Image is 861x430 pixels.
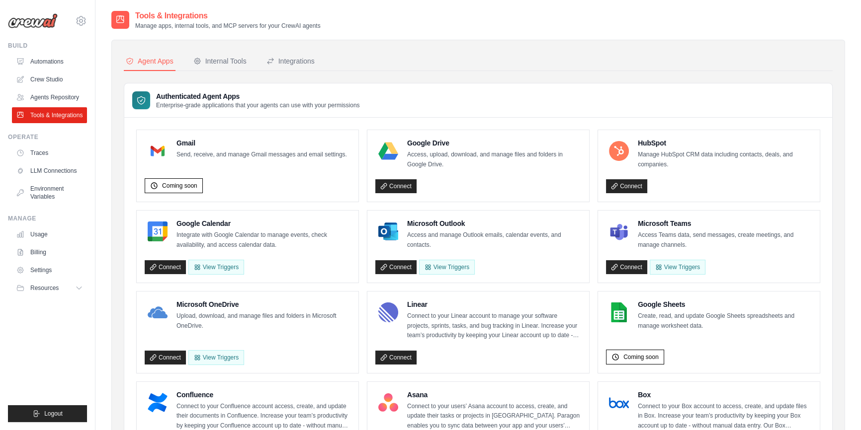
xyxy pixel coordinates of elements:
h4: Box [638,390,812,400]
a: Settings [12,262,87,278]
p: Access and manage Outlook emails, calendar events, and contacts. [407,230,581,250]
img: Microsoft Teams Logo [609,221,629,241]
div: Operate [8,133,87,141]
: View Triggers [419,260,475,275]
p: Create, read, and update Google Sheets spreadsheets and manage worksheet data. [638,311,812,331]
a: Traces [12,145,87,161]
a: Environment Variables [12,181,87,205]
img: Linear Logo [378,302,398,322]
a: Connect [145,351,186,364]
p: Manage HubSpot CRM data including contacts, deals, and companies. [638,150,812,169]
button: Integrations [264,52,317,71]
h4: Google Calendar [176,218,350,228]
p: Upload, download, and manage files and folders in Microsoft OneDrive. [176,311,350,331]
h3: Authenticated Agent Apps [156,91,360,101]
img: Asana Logo [378,393,398,413]
a: Connect [375,260,417,274]
span: Coming soon [623,353,659,361]
button: View Triggers [188,260,244,275]
div: Integrations [266,56,315,66]
img: Logo [8,13,58,28]
span: Coming soon [162,182,197,190]
a: Crew Studio [12,72,87,87]
a: Billing [12,244,87,260]
div: Manage [8,215,87,222]
h2: Tools & Integrations [135,10,321,22]
p: Access, upload, download, and manage files and folders in Google Drive. [407,150,581,169]
a: Usage [12,226,87,242]
img: Google Sheets Logo [609,302,629,322]
img: Microsoft Outlook Logo [378,221,398,241]
a: Agents Repository [12,89,87,105]
img: HubSpot Logo [609,141,629,161]
a: Connect [375,351,417,364]
: View Triggers [188,350,244,365]
img: Google Calendar Logo [148,221,168,241]
h4: Microsoft Outlook [407,218,581,228]
h4: Microsoft Teams [638,218,812,228]
button: Agent Apps [124,52,175,71]
h4: Microsoft OneDrive [176,299,350,309]
a: Connect [606,179,647,193]
h4: Google Sheets [638,299,812,309]
img: Box Logo [609,393,629,413]
p: Manage apps, internal tools, and MCP servers for your CrewAI agents [135,22,321,30]
span: Logout [44,410,63,418]
img: Gmail Logo [148,141,168,161]
button: Resources [12,280,87,296]
button: Internal Tools [191,52,249,71]
h4: Google Drive [407,138,581,148]
a: Connect [145,260,186,274]
: View Triggers [650,260,705,275]
a: Automations [12,54,87,70]
p: Integrate with Google Calendar to manage events, check availability, and access calendar data. [176,230,350,250]
img: Microsoft OneDrive Logo [148,302,168,322]
img: Google Drive Logo [378,141,398,161]
a: Tools & Integrations [12,107,87,123]
a: LLM Connections [12,163,87,179]
p: Connect to your Linear account to manage your software projects, sprints, tasks, and bug tracking... [407,311,581,341]
h4: Asana [407,390,581,400]
img: Confluence Logo [148,393,168,413]
div: Agent Apps [126,56,173,66]
div: Internal Tools [193,56,247,66]
a: Connect [375,179,417,193]
span: Resources [30,284,59,292]
p: Send, receive, and manage Gmail messages and email settings. [176,150,347,160]
h4: HubSpot [638,138,812,148]
p: Access Teams data, send messages, create meetings, and manage channels. [638,230,812,250]
div: Build [8,42,87,50]
a: Connect [606,260,647,274]
h4: Linear [407,299,581,309]
h4: Gmail [176,138,347,148]
h4: Confluence [176,390,350,400]
button: Logout [8,405,87,422]
p: Enterprise-grade applications that your agents can use with your permissions [156,101,360,109]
